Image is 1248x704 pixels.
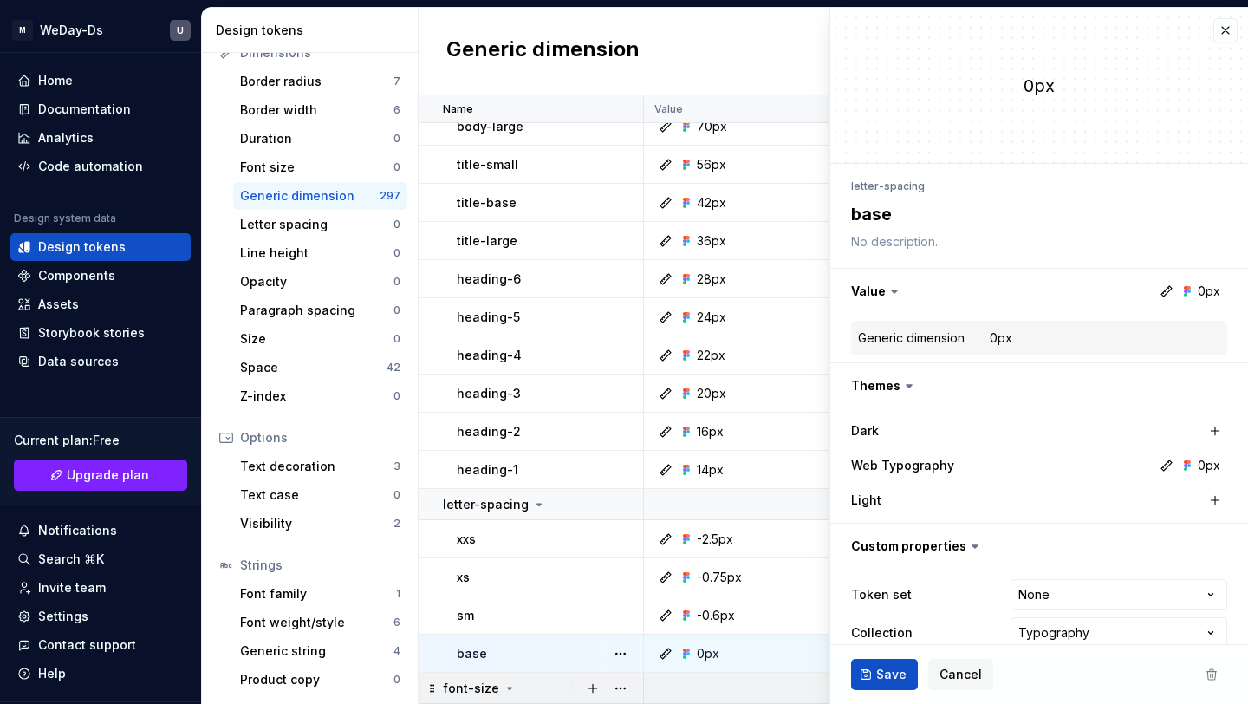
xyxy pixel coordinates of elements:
[38,101,131,118] div: Documentation
[457,645,487,662] p: base
[10,517,191,544] button: Notifications
[10,153,191,180] a: Code automation
[697,569,742,586] div: -0.75px
[697,423,724,440] div: 16px
[457,194,517,212] p: title-base
[830,74,1248,98] div: 0px
[177,23,184,37] div: U
[10,545,191,573] button: Search ⌘K
[38,551,104,568] div: Search ⌘K
[233,68,407,95] a: Border radius7
[38,129,94,147] div: Analytics
[233,182,407,210] a: Generic dimension297
[393,673,400,687] div: 0
[393,75,400,88] div: 7
[240,557,400,574] div: Strings
[233,325,407,353] a: Size0
[10,348,191,375] a: Data sources
[233,382,407,410] a: Z-index0
[10,574,191,602] a: Invite team
[697,194,726,212] div: 42px
[393,644,400,658] div: 4
[38,72,73,89] div: Home
[38,579,106,596] div: Invite team
[457,569,470,586] p: xs
[38,636,136,654] div: Contact support
[443,496,529,513] p: letter-spacing
[240,273,393,290] div: Opacity
[10,67,191,95] a: Home
[40,22,103,39] div: WeDay-Ds
[240,244,393,262] div: Line height
[851,659,918,690] button: Save
[233,666,407,694] a: Product copy0
[233,153,407,181] a: Font size0
[240,73,393,90] div: Border radius
[1198,457,1220,474] div: 0px
[876,666,907,683] span: Save
[240,486,393,504] div: Text case
[393,275,400,289] div: 0
[38,665,66,682] div: Help
[233,609,407,636] a: Font weight/style6
[697,232,726,250] div: 36px
[240,130,393,147] div: Duration
[233,354,407,381] a: Space42
[393,616,400,629] div: 6
[387,361,400,375] div: 42
[858,329,965,347] div: Generic dimension
[697,347,725,364] div: 22px
[457,271,521,288] p: heading-6
[457,347,522,364] p: heading-4
[233,580,407,608] a: Font family1
[240,330,393,348] div: Size
[928,659,993,690] button: Cancel
[851,457,954,474] label: Web Typography
[697,309,726,326] div: 24px
[38,522,117,539] div: Notifications
[240,614,393,631] div: Font weight/style
[38,608,88,625] div: Settings
[393,132,400,146] div: 0
[697,607,735,624] div: -0.6px
[14,432,187,449] div: Current plan : Free
[990,329,1012,347] div: 0px
[457,423,521,440] p: heading-2
[10,95,191,123] a: Documentation
[240,642,393,660] div: Generic string
[393,389,400,403] div: 0
[240,159,393,176] div: Font size
[457,232,517,250] p: title-large
[697,271,726,288] div: 28px
[457,531,476,548] p: xxs
[10,262,191,290] a: Components
[38,267,115,284] div: Components
[697,118,727,135] div: 70px
[654,102,683,116] p: Value
[396,587,400,601] div: 1
[10,124,191,152] a: Analytics
[38,353,119,370] div: Data sources
[240,302,393,319] div: Paragraph spacing
[240,585,396,603] div: Font family
[240,216,393,233] div: Letter spacing
[393,246,400,260] div: 0
[3,11,198,49] button: MWeDay-DsU
[233,211,407,238] a: Letter spacing0
[12,20,33,41] div: M
[233,453,407,480] a: Text decoration3
[380,189,400,203] div: 297
[10,233,191,261] a: Design tokens
[697,531,733,548] div: -2.5px
[457,156,518,173] p: title-small
[697,645,719,662] div: 0px
[457,385,521,402] p: heading-3
[10,319,191,347] a: Storybook stories
[10,660,191,688] button: Help
[14,212,116,225] div: Design system data
[10,631,191,659] button: Contact support
[851,586,912,603] label: Token set
[851,624,913,642] label: Collection
[233,297,407,324] a: Paragraph spacing0
[240,187,380,205] div: Generic dimension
